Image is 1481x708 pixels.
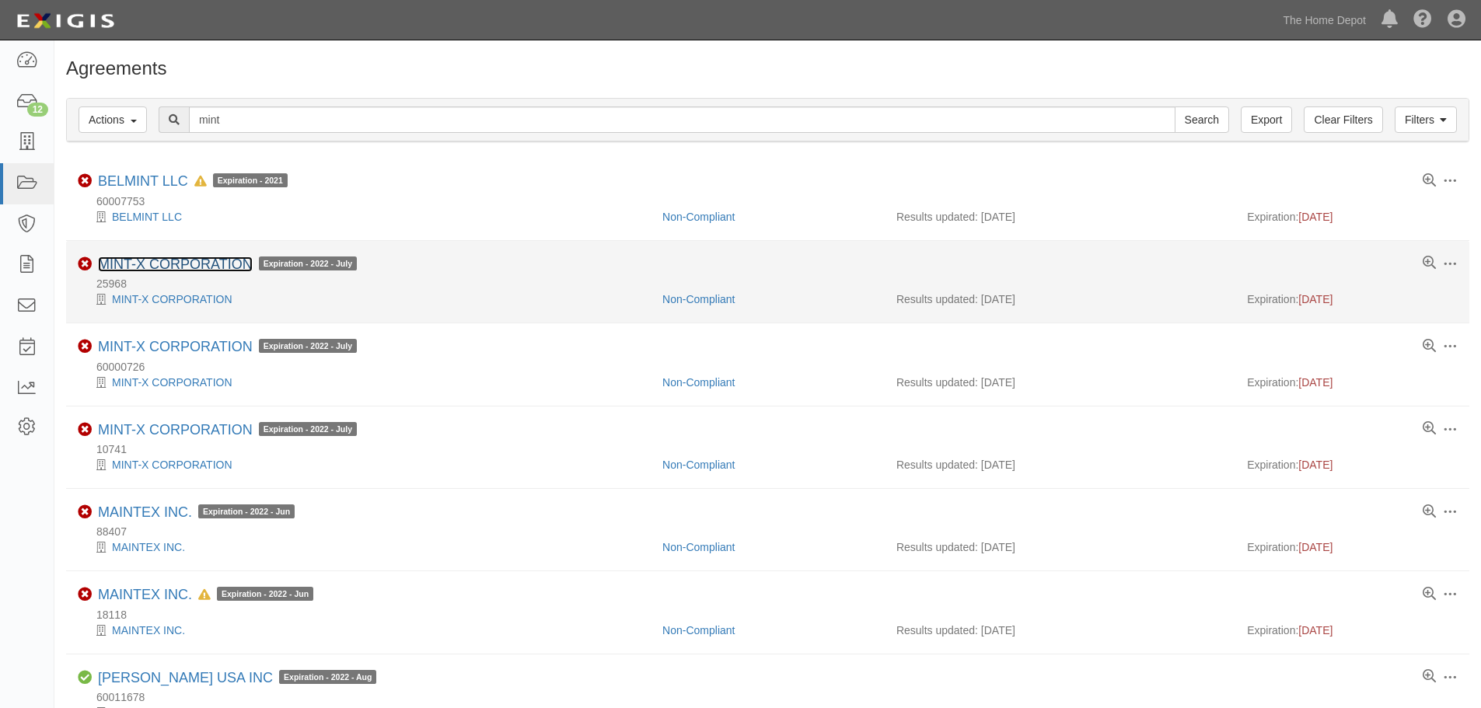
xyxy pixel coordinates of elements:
[1298,211,1333,223] span: [DATE]
[662,376,735,389] a: Non-Compliant
[98,422,253,438] a: MINT-X CORPORATION
[78,276,1469,291] div: 25968
[78,524,1469,539] div: 88407
[78,457,651,473] div: MINT-X CORPORATION
[896,209,1224,225] div: Results updated: [DATE]
[98,422,357,439] div: MINT-X CORPORATION
[78,340,92,354] i: Non-Compliant
[259,256,357,270] span: Expiration - 2022 - July
[78,359,1469,375] div: 60000726
[79,106,147,133] button: Actions
[1304,106,1382,133] a: Clear Filters
[27,103,48,117] div: 12
[1247,623,1458,638] div: Expiration:
[89,113,124,126] span: Actions
[1247,375,1458,390] div: Expiration:
[78,257,92,271] i: Non-Compliant
[1298,293,1333,305] span: [DATE]
[78,588,92,602] i: Non-Compliant
[112,293,232,305] a: MINT-X CORPORATION
[1413,11,1432,30] i: Help Center - Complianz
[662,624,735,637] a: Non-Compliant
[98,504,192,520] a: MAINTEX INC.
[1423,670,1436,684] a: View results summary
[1298,624,1333,637] span: [DATE]
[662,293,735,305] a: Non-Compliant
[98,670,273,685] a: [PERSON_NAME] USA INC
[78,174,92,188] i: Non-Compliant
[1247,291,1458,307] div: Expiration:
[1298,376,1333,389] span: [DATE]
[1423,340,1436,354] a: View results summary
[98,173,188,189] a: BELMINT LLC
[98,339,357,356] div: MINT-X CORPORATION
[662,459,735,471] a: Non-Compliant
[98,173,288,190] div: BELMINT LLC
[78,607,1469,623] div: 18118
[1395,106,1457,133] a: Filters
[78,505,92,519] i: Non-Compliant
[112,211,182,223] a: BELMINT LLC
[259,422,357,436] span: Expiration - 2022 - July
[78,423,92,437] i: Non-Compliant
[98,256,253,272] a: MINT-X CORPORATION
[112,624,185,637] a: MAINTEX INC.
[78,623,651,638] div: MAINTEX INC.
[896,375,1224,390] div: Results updated: [DATE]
[78,209,651,225] div: BELMINT LLC
[98,587,313,604] div: MAINTEX INC.
[66,58,1469,78] h1: Agreements
[112,541,185,553] a: MAINTEX INC.
[78,441,1469,457] div: 10741
[896,457,1224,473] div: Results updated: [DATE]
[1423,422,1436,436] a: View results summary
[78,375,651,390] div: MINT-X CORPORATION
[1423,174,1436,188] a: View results summary
[662,211,735,223] a: Non-Compliant
[98,670,376,687] div: MINHOU MINXING USA INC
[662,541,735,553] a: Non-Compliant
[896,623,1224,638] div: Results updated: [DATE]
[78,539,651,555] div: MAINTEX INC.
[12,7,119,35] img: logo-5460c22ac91f19d4615b14bd174203de0afe785f0fc80cf4dbbc73dc1793850b.png
[279,670,376,684] span: Expiration - 2022 - Aug
[1247,539,1458,555] div: Expiration:
[1423,588,1436,602] a: View results summary
[112,459,232,471] a: MINT-X CORPORATION
[78,194,1469,209] div: 60007753
[1247,209,1458,225] div: Expiration:
[194,176,207,187] i: In Default since 09/22/2024
[98,587,192,602] a: MAINTEX INC.
[1175,106,1229,133] input: Search
[896,539,1224,555] div: Results updated: [DATE]
[1423,256,1436,270] a: View results summary
[198,590,211,601] i: In Default since 06/22/2025
[78,291,651,307] div: MINT-X CORPORATION
[259,339,357,353] span: Expiration - 2022 - July
[1298,459,1333,471] span: [DATE]
[1298,541,1333,553] span: [DATE]
[98,339,253,354] a: MINT-X CORPORATION
[198,504,295,518] span: Expiration - 2022 - Jun
[217,587,313,601] span: Expiration - 2022 - Jun
[1423,505,1436,519] a: View results summary
[112,376,232,389] a: MINT-X CORPORATION
[78,689,1469,705] div: 60011678
[78,671,92,685] i: Compliant
[213,173,288,187] span: Expiration - 2021
[1241,106,1292,133] a: Export
[98,504,295,521] div: MAINTEX INC.
[1275,5,1374,36] a: The Home Depot
[189,106,1175,133] input: Search
[896,291,1224,307] div: Results updated: [DATE]
[1247,457,1458,473] div: Expiration:
[98,256,357,274] div: MINT-X CORPORATION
